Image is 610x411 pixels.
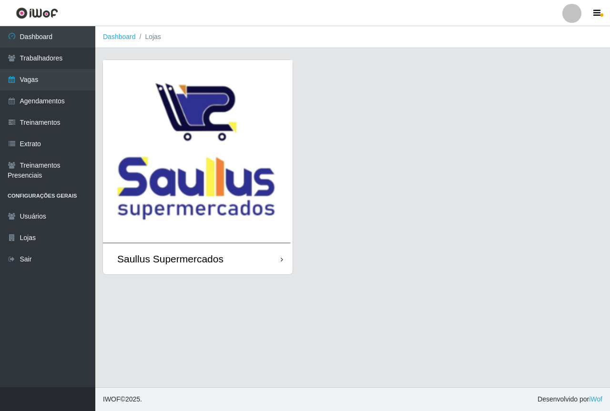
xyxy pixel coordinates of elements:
div: Saullus Supermercados [117,253,224,265]
span: © 2025 . [103,394,142,404]
a: iWof [589,395,602,403]
img: cardImg [103,60,293,243]
span: IWOF [103,395,121,403]
span: Desenvolvido por [538,394,602,404]
a: Saullus Supermercados [103,60,293,274]
a: Dashboard [103,33,136,40]
nav: breadcrumb [95,26,610,48]
img: CoreUI Logo [16,7,58,19]
li: Lojas [136,32,161,42]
